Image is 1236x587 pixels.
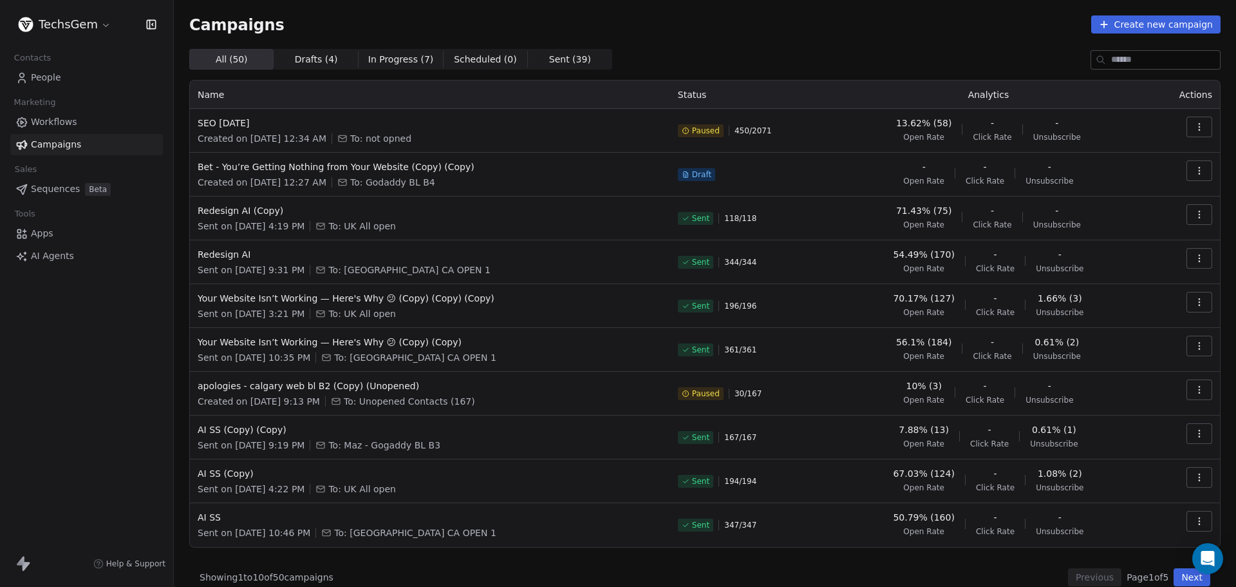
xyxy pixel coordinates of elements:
span: Sent [692,301,709,311]
span: Sent [692,213,709,224]
span: Paused [692,126,720,136]
span: - [1048,380,1051,392]
span: Sales [9,160,42,179]
span: 1.66% (3) [1038,292,1082,305]
span: To: Unopened Contacts (167) [344,395,475,408]
span: - [1058,511,1062,524]
span: To: USA CA OPEN 1 [328,264,490,276]
span: Unsubscribe [1025,395,1073,405]
span: - [993,467,997,480]
span: 56.1% (184) [896,336,952,349]
span: In Progress ( 7 ) [368,53,434,66]
span: Drafts ( 4 ) [295,53,338,66]
span: Click Rate [976,483,1015,493]
span: TechsGem [39,16,98,33]
span: To: USA CA OPEN 1 [334,526,496,539]
span: Unsubscribe [1036,526,1083,537]
span: Open Rate [903,220,944,230]
span: People [31,71,61,84]
span: Click Rate [973,220,1011,230]
span: Created on [DATE] 9:13 PM [198,395,320,408]
span: Unsubscribe [1036,264,1083,274]
span: Click Rate [966,176,1004,186]
a: Apps [10,223,163,244]
button: Next [1174,568,1210,586]
button: TechsGem [15,14,114,35]
span: Beta [85,183,111,196]
span: - [991,336,994,349]
span: Sent [692,520,709,530]
span: Open Rate [903,439,944,449]
span: Open Rate [903,132,944,142]
span: Redesign AI [198,248,662,261]
span: AI SS (Copy) (Copy) [198,423,662,436]
span: Unsubscribe [1033,220,1081,230]
span: - [1058,248,1062,261]
span: Unsubscribe [1033,132,1081,142]
a: People [10,67,163,88]
span: 50.79% (160) [893,511,954,524]
span: Tools [9,204,41,224]
span: - [993,248,997,261]
span: 70.17% (127) [893,292,954,305]
span: Showing 1 to 10 of 50 campaigns [200,571,333,584]
span: To: Maz - Gogaddy BL B3 [328,439,440,452]
span: Apps [31,227,53,240]
th: Analytics [831,81,1146,109]
span: Created on [DATE] 12:27 AM [198,176,326,189]
span: Open Rate [903,264,944,274]
span: AI SS (Copy) [198,467,662,480]
span: - [1055,204,1058,217]
span: Open Rate [903,176,944,186]
span: - [993,511,997,524]
span: To: USA CA OPEN 1 [334,351,496,364]
button: Previous [1068,568,1121,586]
span: To: UK All open [328,307,396,320]
span: AI Agents [31,249,74,263]
span: Your Website Isn’t Working — Here's Why 😕 (Copy) (Copy) [198,336,662,349]
span: Sent [692,345,709,355]
div: Open Intercom Messenger [1192,543,1223,574]
img: Untitled%20design.png [18,17,33,32]
a: Workflows [10,111,163,133]
span: Click Rate [973,132,1011,142]
span: 30 / 167 [735,389,762,399]
span: Click Rate [976,264,1015,274]
span: - [988,423,991,436]
span: Sent [692,257,709,267]
a: AI Agents [10,245,163,267]
span: To: Godaddy BL B4 [350,176,435,189]
span: Sent on [DATE] 9:19 PM [198,439,304,452]
span: Sent on [DATE] 9:31 PM [198,264,304,276]
span: Click Rate [976,307,1015,318]
span: Scheduled ( 0 ) [454,53,517,66]
span: AI SS [198,511,662,524]
span: 347 / 347 [724,520,756,530]
span: 10% (3) [906,380,941,392]
span: 13.62% (58) [896,117,952,130]
span: 0.61% (1) [1032,423,1076,436]
span: Open Rate [903,395,944,405]
a: SequencesBeta [10,178,163,200]
span: 71.43% (75) [896,204,952,217]
span: Sent on [DATE] 4:22 PM [198,483,304,496]
th: Name [190,81,670,109]
span: 344 / 344 [724,257,756,267]
span: Campaigns [31,138,81,151]
span: - [1055,117,1058,130]
span: Sent on [DATE] 4:19 PM [198,220,304,233]
span: Unsubscribe [1036,483,1083,493]
span: - [993,292,997,305]
th: Status [670,81,831,109]
span: Sent on [DATE] 10:46 PM [198,526,310,539]
span: Click Rate [973,351,1011,361]
span: Created on [DATE] 12:34 AM [198,132,326,145]
span: Sent on [DATE] 10:35 PM [198,351,310,364]
span: Sequences [31,182,80,196]
span: 194 / 194 [724,476,756,486]
span: - [991,117,994,130]
span: 7.88% (13) [899,423,949,436]
span: Click Rate [966,395,1004,405]
span: Click Rate [970,439,1009,449]
span: Open Rate [903,483,944,493]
